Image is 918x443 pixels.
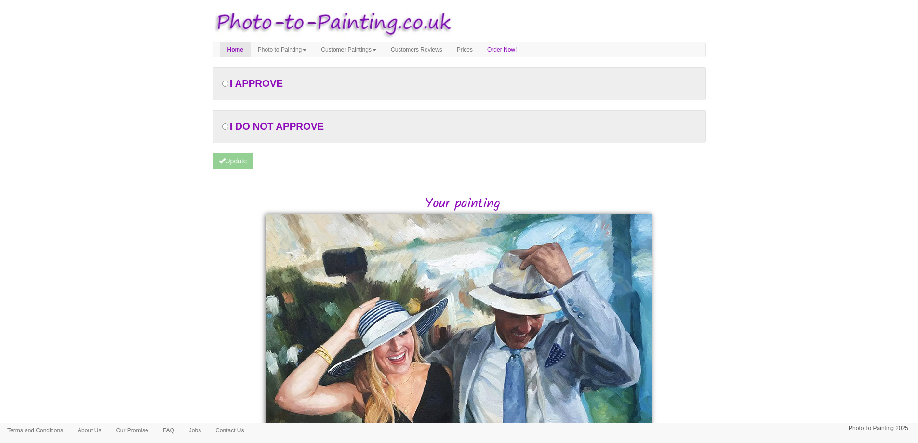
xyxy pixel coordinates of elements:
[480,42,524,57] a: Order Now!
[251,42,314,57] a: Photo to Painting
[849,423,908,433] p: Photo To Painting 2025
[220,42,251,57] a: Home
[230,121,324,132] span: I DO NOT APPROVE
[384,42,450,57] a: Customers Reviews
[450,42,480,57] a: Prices
[314,42,384,57] a: Customer Paintings
[108,423,155,438] a: Our Promise
[230,78,283,89] span: I APPROVE
[182,423,208,438] a: Jobs
[208,5,454,42] img: Photo to Painting
[70,423,108,438] a: About Us
[208,423,251,438] a: Contact Us
[220,197,706,212] h2: Your painting
[156,423,182,438] a: FAQ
